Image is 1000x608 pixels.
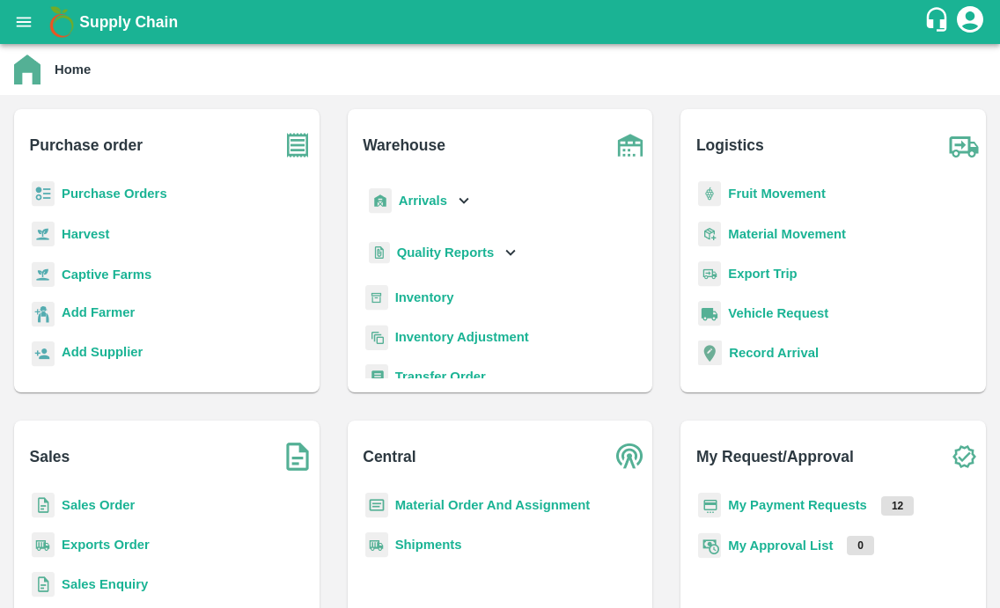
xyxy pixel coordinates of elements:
a: Export Trip [728,267,797,281]
b: Sales [30,444,70,469]
a: Inventory [395,290,454,304]
a: Record Arrival [729,346,819,360]
img: central [608,435,652,479]
img: sales [32,493,55,518]
img: shipments [365,532,388,558]
b: Purchase order [30,133,143,157]
b: Home [55,62,91,77]
a: Add Supplier [62,342,143,366]
b: Quality Reports [397,245,495,260]
a: Shipments [395,538,462,552]
img: supplier [32,341,55,367]
img: home [14,55,40,84]
a: My Payment Requests [728,498,867,512]
img: whInventory [365,285,388,311]
a: Transfer Order [395,370,486,384]
img: centralMaterial [365,493,388,518]
img: approval [698,532,721,559]
b: Central [363,444,415,469]
button: open drawer [4,2,44,42]
img: purchase [276,123,320,167]
img: soSales [276,435,320,479]
img: whTransfer [365,364,388,390]
img: material [698,221,721,247]
img: whArrival [369,188,392,214]
img: check [942,435,986,479]
img: sales [32,572,55,597]
b: My Request/Approval [696,444,854,469]
a: Material Movement [728,227,846,241]
a: Purchase Orders [62,187,167,201]
b: Arrivals [399,194,447,208]
img: truck [942,123,986,167]
img: harvest [32,221,55,247]
b: Add Supplier [62,345,143,359]
img: payment [698,493,721,518]
img: logo [44,4,79,40]
a: Vehicle Request [728,306,828,320]
img: qualityReport [369,242,390,264]
a: Sales Enquiry [62,577,148,591]
img: recordArrival [698,341,722,365]
img: warehouse [608,123,652,167]
img: reciept [32,181,55,207]
b: Logistics [696,133,764,157]
img: inventory [365,325,388,350]
a: Captive Farms [62,267,151,282]
img: delivery [698,261,721,287]
p: 0 [847,536,874,555]
a: Add Farmer [62,303,135,326]
a: Supply Chain [79,10,923,34]
b: Warehouse [363,133,445,157]
img: shipments [32,532,55,558]
a: Inventory Adjustment [395,330,529,344]
a: Material Order And Assignment [395,498,591,512]
img: vehicle [698,301,721,326]
a: Harvest [62,227,109,241]
a: Sales Order [62,498,135,512]
div: customer-support [923,6,954,38]
div: Quality Reports [365,235,521,271]
img: harvest [32,261,55,288]
b: Add Farmer [62,305,135,319]
p: 12 [881,496,914,516]
a: Exports Order [62,538,150,552]
div: account of current user [954,4,986,40]
a: My Approval List [728,538,833,553]
img: farmer [32,302,55,327]
a: Fruit Movement [728,187,826,201]
img: fruit [698,181,721,207]
b: Supply Chain [79,13,178,31]
div: Arrivals [365,181,474,221]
